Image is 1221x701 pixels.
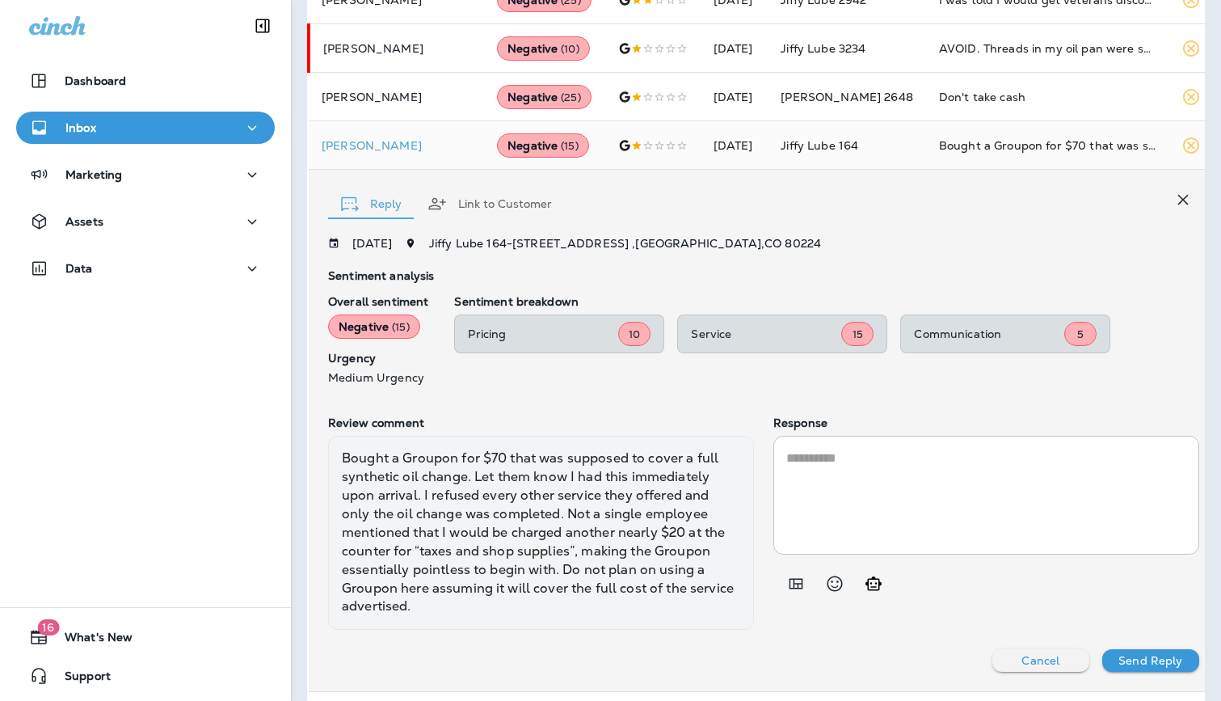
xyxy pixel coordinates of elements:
[1102,649,1199,672] button: Send Reply
[328,269,1199,282] p: Sentiment analysis
[701,73,768,121] td: [DATE]
[939,89,1156,105] div: Don't take cash
[781,90,913,104] span: [PERSON_NAME] 2648
[1021,654,1059,667] p: Cancel
[691,327,841,340] p: Service
[1077,327,1084,341] span: 5
[328,436,754,630] div: Bought a Groupon for $70 that was supposed to cover a full synthetic oil change. Let them know I ...
[857,568,890,600] button: Generate AI response
[65,168,122,181] p: Marketing
[781,41,865,56] span: Jiffy Lube 3234
[914,327,1064,340] p: Communication
[16,112,275,144] button: Inbox
[16,65,275,97] button: Dashboard
[16,252,275,285] button: Data
[240,10,285,42] button: Collapse Sidebar
[497,36,590,61] div: Negative
[853,327,863,341] span: 15
[352,237,392,250] p: [DATE]
[328,416,754,429] p: Review comment
[429,236,821,251] span: Jiffy Lube 164 - [STREET_ADDRESS] , [GEOGRAPHIC_DATA] , CO 80224
[819,568,851,600] button: Select an emoji
[16,205,275,238] button: Assets
[701,24,768,73] td: [DATE]
[65,215,103,228] p: Assets
[992,649,1089,672] button: Cancel
[328,371,428,384] p: Medium Urgency
[497,85,592,109] div: Negative
[48,669,111,689] span: Support
[65,121,96,134] p: Inbox
[415,175,565,233] button: Link to Customer
[781,138,858,153] span: Jiffy Lube 164
[65,262,93,275] p: Data
[16,158,275,191] button: Marketing
[561,91,581,104] span: ( 25 )
[16,621,275,653] button: 16What's New
[328,315,420,339] div: Negative
[16,660,275,692] button: Support
[392,320,410,334] span: ( 15 )
[939,137,1156,154] div: Bought a Groupon for $70 that was supposed to cover a full synthetic oil change. Let them know I ...
[629,327,640,341] span: 10
[773,416,1199,429] p: Response
[454,295,1198,308] p: Sentiment breakdown
[561,42,579,56] span: ( 10 )
[561,139,579,153] span: ( 15 )
[48,631,133,650] span: What's New
[328,352,428,365] p: Urgency
[468,327,618,340] p: Pricing
[322,139,471,152] p: [PERSON_NAME]
[780,568,812,600] button: Add in a premade template
[1118,654,1182,667] p: Send Reply
[939,40,1156,57] div: AVOID. Threads in my oil pan were stripped out from them using an impact gun. They attempted to s...
[701,121,768,170] td: [DATE]
[322,139,471,152] div: Click to view Customer Drawer
[328,175,415,233] button: Reply
[37,619,59,636] span: 16
[323,42,471,55] p: [PERSON_NAME]
[322,91,471,103] p: [PERSON_NAME]
[328,295,428,308] p: Overall sentiment
[497,133,589,158] div: Negative
[65,74,126,87] p: Dashboard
